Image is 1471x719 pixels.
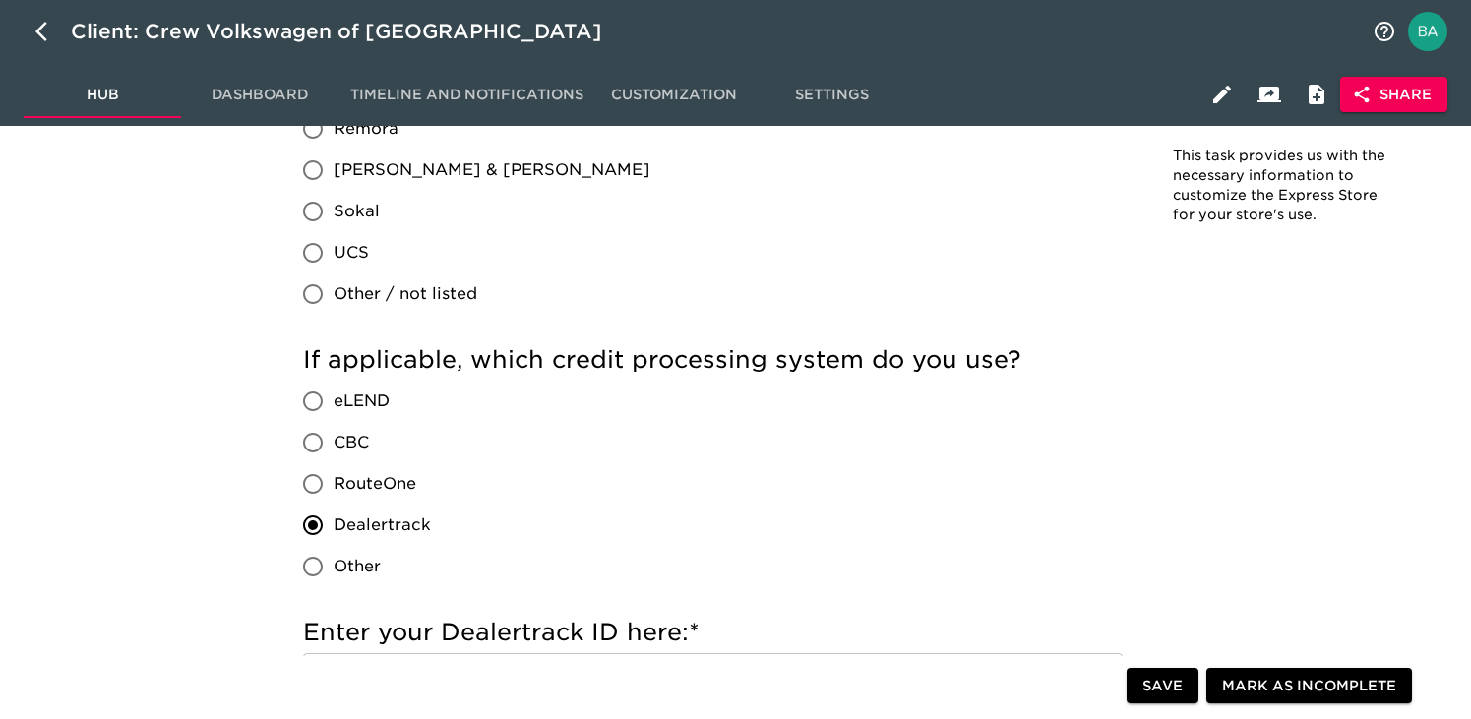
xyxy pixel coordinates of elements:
[1198,71,1246,118] button: Edit Hub
[334,200,380,223] span: Sokal
[1361,8,1408,55] button: notifications
[303,617,1123,648] h5: Enter your Dealertrack ID here:
[334,513,431,537] span: Dealertrack
[1246,71,1293,118] button: Client View
[765,83,898,107] span: Settings
[1356,83,1432,107] span: Share
[1127,668,1198,704] button: Save
[303,653,1123,708] input: Example: 010101
[1408,12,1447,51] img: Profile
[1173,147,1393,225] p: This task provides us with the necessary information to customize the Express Store for your stor...
[1206,668,1412,704] button: Mark as Incomplete
[1340,77,1447,113] button: Share
[334,158,650,182] span: [PERSON_NAME] & [PERSON_NAME]
[334,117,398,141] span: Remora
[193,83,327,107] span: Dashboard
[350,83,583,107] span: Timeline and Notifications
[35,83,169,107] span: Hub
[1142,674,1183,698] span: Save
[334,389,390,413] span: eLEND
[1293,71,1340,118] button: Internal Notes and Comments
[334,282,477,306] span: Other / not listed
[1222,674,1396,698] span: Mark as Incomplete
[334,431,369,454] span: CBC
[334,555,381,578] span: Other
[607,83,741,107] span: Customization
[334,472,416,496] span: RouteOne
[71,16,630,47] div: Client: Crew Volkswagen of [GEOGRAPHIC_DATA]
[334,241,369,265] span: UCS
[303,344,1123,376] h5: If applicable, which credit processing system do you use?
